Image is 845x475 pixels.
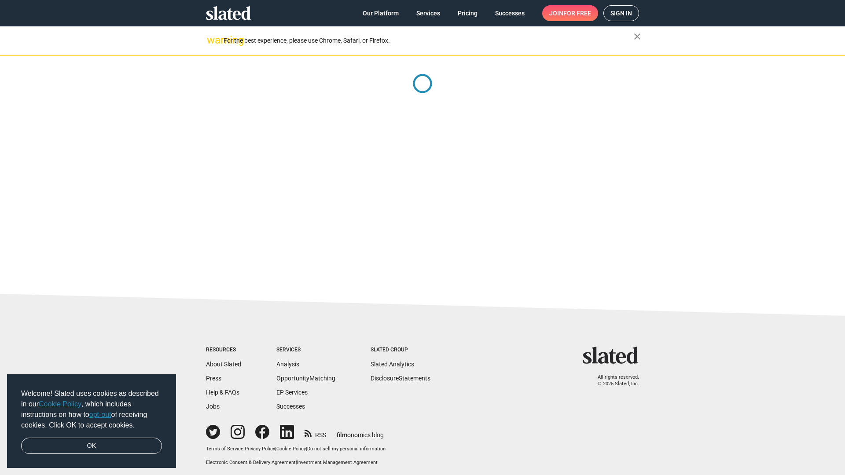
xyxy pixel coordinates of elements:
[245,446,275,452] a: Privacy Policy
[206,446,243,452] a: Terms of Service
[275,446,276,452] span: |
[337,424,384,439] a: filmonomics blog
[610,6,632,21] span: Sign in
[276,403,305,410] a: Successes
[276,361,299,368] a: Analysis
[276,347,335,354] div: Services
[206,460,296,465] a: Electronic Consent & Delivery Agreement
[21,438,162,454] a: dismiss cookie message
[206,375,221,382] a: Press
[451,5,485,21] a: Pricing
[416,5,440,21] span: Services
[563,5,591,21] span: for free
[7,374,176,468] div: cookieconsent
[603,5,639,21] a: Sign in
[306,446,307,452] span: |
[363,5,399,21] span: Our Platform
[588,374,639,387] p: All rights reserved. © 2025 Slated, Inc.
[39,400,81,408] a: Cookie Policy
[549,5,591,21] span: Join
[488,5,532,21] a: Successes
[356,5,406,21] a: Our Platform
[89,411,111,418] a: opt-out
[207,35,217,45] mat-icon: warning
[206,389,239,396] a: Help & FAQs
[297,460,378,465] a: Investment Management Agreement
[458,5,478,21] span: Pricing
[371,375,430,382] a: DisclosureStatements
[276,375,335,382] a: OpportunityMatching
[206,403,220,410] a: Jobs
[224,35,634,47] div: For the best experience, please use Chrome, Safari, or Firefox.
[206,347,241,354] div: Resources
[371,361,414,368] a: Slated Analytics
[632,31,643,42] mat-icon: close
[371,347,430,354] div: Slated Group
[409,5,447,21] a: Services
[276,389,308,396] a: EP Services
[243,446,245,452] span: |
[307,446,386,453] button: Do not sell my personal information
[495,5,525,21] span: Successes
[337,431,347,438] span: film
[542,5,598,21] a: Joinfor free
[21,388,162,431] span: Welcome! Slated uses cookies as described in our , which includes instructions on how to of recei...
[296,460,297,465] span: |
[206,361,241,368] a: About Slated
[305,426,326,439] a: RSS
[276,446,306,452] a: Cookie Policy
